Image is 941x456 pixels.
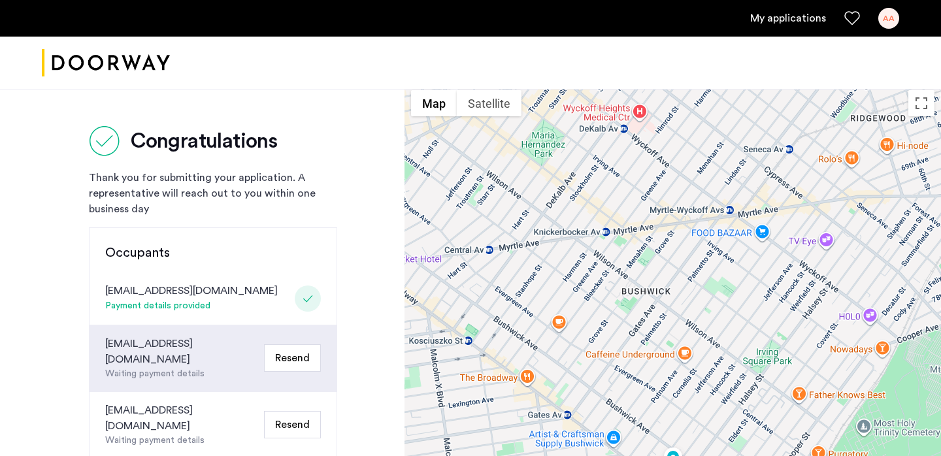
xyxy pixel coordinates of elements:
[105,402,259,434] div: [EMAIL_ADDRESS][DOMAIN_NAME]
[42,39,170,88] a: Cazamio logo
[89,170,337,217] div: Thank you for submitting your application. A representative will reach out to you within one busi...
[844,10,860,26] a: Favorites
[105,299,278,314] div: Payment details provided
[878,8,899,29] div: AA
[105,336,259,367] div: [EMAIL_ADDRESS][DOMAIN_NAME]
[131,128,277,154] h2: Congratulations
[105,244,321,262] h3: Occupants
[264,344,321,372] button: Resend Email
[105,367,259,381] div: Waiting payment details
[411,90,457,116] button: Show street map
[908,90,934,116] button: Toggle fullscreen view
[105,283,278,299] div: [EMAIL_ADDRESS][DOMAIN_NAME]
[42,39,170,88] img: logo
[264,411,321,438] button: Resend Email
[886,404,928,443] iframe: chat widget
[457,90,521,116] button: Show satellite imagery
[750,10,826,26] a: My application
[105,434,259,448] div: Waiting payment details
